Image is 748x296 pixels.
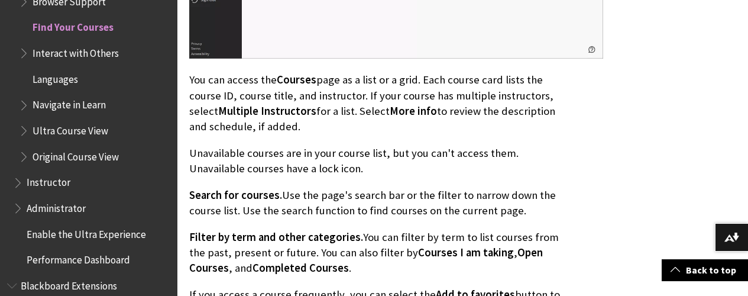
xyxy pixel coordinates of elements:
span: Search for courses. [189,188,282,202]
span: Completed Courses [252,261,349,275]
span: Find Your Courses [33,18,114,34]
span: Performance Dashboard [27,250,130,266]
span: Courses [277,73,316,86]
span: Interact with Others [33,43,119,59]
span: Multiple Instructors [218,104,316,118]
span: Languages [33,69,78,85]
p: Use the page's search bar or the filter to narrow down the course list. Use the search function t... [189,188,561,218]
span: More info [390,104,437,118]
span: Filter by term and other categories. [189,230,363,244]
span: Administrator [27,198,86,214]
span: Ultra Course View [33,121,108,137]
a: Back to top [662,259,748,281]
span: Navigate in Learn [33,95,106,111]
span: Blackboard Extensions [21,276,117,292]
span: Original Course View [33,147,119,163]
span: Instructor [27,173,70,189]
span: Courses I am taking [418,246,514,259]
p: You can access the page as a list or a grid. Each course card lists the course ID, course title, ... [189,72,561,134]
span: Enable the Ultra Experience [27,224,146,240]
p: You can filter by term to list courses from the past, present or future. You can also filter by ,... [189,230,561,276]
p: Unavailable courses are in your course list, but you can't access them. Unavailable courses have ... [189,146,561,176]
